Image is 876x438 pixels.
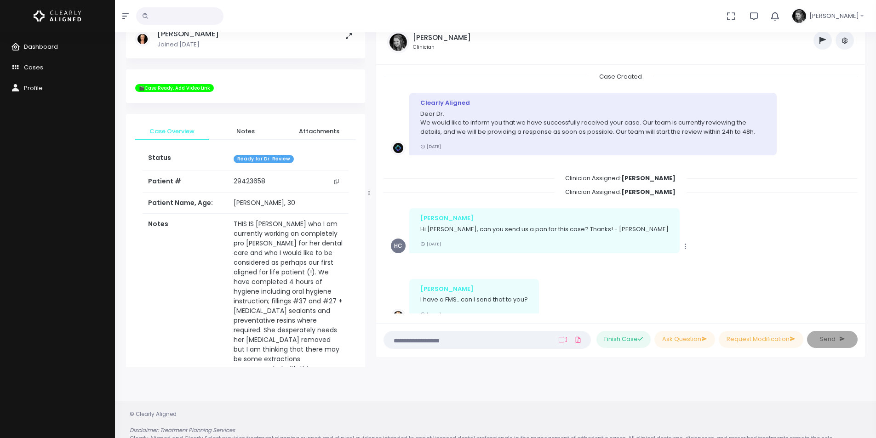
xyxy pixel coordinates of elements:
[143,193,228,214] th: Patient Name, Age:
[719,331,803,348] button: Request Modification
[391,239,406,253] span: HC
[573,331,584,348] a: Add Files
[554,171,687,185] span: Clinician Assigned:
[420,109,766,137] p: Dear Dr. We would like to inform you that we have successfully received your case. Our team is cu...
[420,241,441,247] small: [DATE]
[554,185,687,199] span: Clinician Assigned:
[157,29,219,39] h5: [PERSON_NAME]
[809,11,859,21] span: [PERSON_NAME]
[413,44,471,51] small: Clinician
[654,331,715,348] button: Ask Question
[557,336,569,343] a: Add Loom Video
[24,63,43,72] span: Cases
[621,174,676,182] b: [PERSON_NAME]
[135,84,214,92] span: 🎬Case Ready. Add Video Link
[143,127,201,136] span: Case Overview
[791,8,807,24] img: Header Avatar
[384,72,858,313] div: scrollable content
[420,214,669,223] div: [PERSON_NAME]
[588,69,653,84] span: Case Created
[216,127,275,136] span: Notes
[420,143,441,149] small: [DATE]
[143,171,228,193] th: Patient #
[420,284,528,294] div: [PERSON_NAME]
[130,427,235,434] em: Disclaimer: Treatment Planning Services
[621,188,676,196] b: [PERSON_NAME]
[228,193,349,214] td: [PERSON_NAME], 30
[157,40,219,49] p: Joined [DATE]
[420,295,528,304] p: I have a FMS...can I send that to you?
[420,98,766,108] div: Clearly Aligned
[24,42,58,51] span: Dashboard
[24,84,43,92] span: Profile
[126,20,365,367] div: scrollable content
[143,148,228,171] th: Status
[34,6,81,26] img: Logo Horizontal
[596,331,651,348] button: Finish Case
[234,155,294,164] span: Ready for Dr. Review
[228,171,349,192] td: 29423658
[290,127,349,136] span: Attachments
[413,34,471,42] h5: [PERSON_NAME]
[420,225,669,234] p: Hi [PERSON_NAME], can you send us a pan for this case? Thanks! - [PERSON_NAME]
